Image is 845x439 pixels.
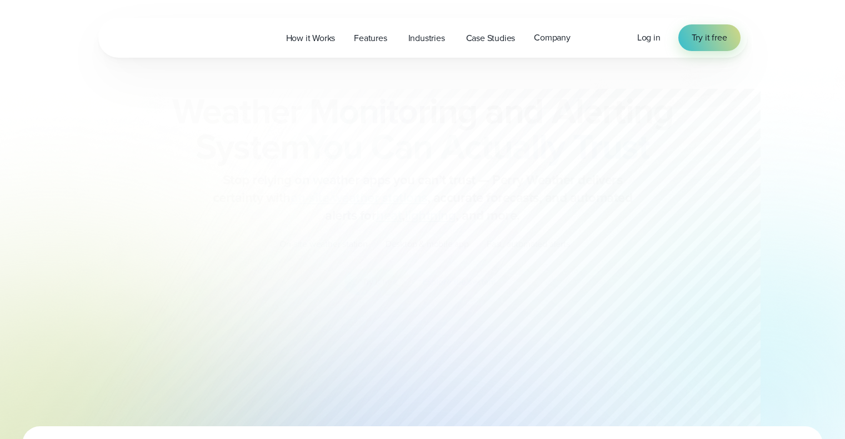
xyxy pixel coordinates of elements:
[457,27,525,49] a: Case Studies
[408,32,445,45] span: Industries
[678,24,741,51] a: Try it free
[466,32,516,45] span: Case Studies
[534,31,571,44] span: Company
[354,32,387,45] span: Features
[637,31,661,44] a: Log in
[277,27,345,49] a: How it Works
[286,32,336,45] span: How it Works
[692,31,727,44] span: Try it free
